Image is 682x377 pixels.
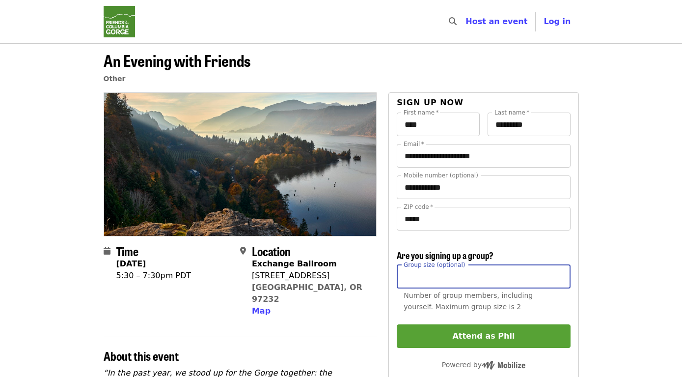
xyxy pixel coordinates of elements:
span: Time [116,242,138,260]
input: Email [397,144,570,168]
label: ZIP code [404,204,433,210]
label: Last name [494,110,529,116]
span: Location [252,242,291,260]
input: Mobile number (optional) [397,175,570,199]
span: Powered by [442,361,525,369]
div: 5:30 – 7:30pm PDT [116,270,191,282]
i: map-marker-alt icon [240,246,246,256]
input: Search [463,10,470,33]
input: ZIP code [397,207,570,231]
strong: [DATE] [116,259,146,268]
strong: Exchange Ballroom [252,259,337,268]
span: Group size (optional) [404,261,465,268]
button: Map [252,305,271,317]
button: Attend as Phil [397,324,570,348]
div: [STREET_ADDRESS] [252,270,369,282]
span: Map [252,306,271,316]
span: Sign up now [397,98,464,107]
span: About this event [104,347,179,364]
label: Mobile number (optional) [404,173,478,178]
span: An Evening with Friends [104,49,250,72]
a: [GEOGRAPHIC_DATA], OR 97232 [252,283,362,304]
i: calendar icon [104,246,110,256]
img: An Evening with Friends organized by Friends Of The Columbia Gorge [104,93,377,235]
span: Number of group members, including yourself. Maximum group size is 2 [404,291,533,311]
span: Are you signing up a group? [397,249,493,261]
a: Other [104,75,126,83]
input: Last name [488,113,571,136]
input: First name [397,113,480,136]
button: Log in [536,12,578,31]
span: Log in [544,17,571,26]
a: Host an event [465,17,527,26]
label: First name [404,110,439,116]
i: search icon [449,17,457,26]
img: Friends Of The Columbia Gorge - Home [104,6,135,37]
input: [object Object] [397,265,570,289]
img: Powered by Mobilize [482,361,525,370]
label: Email [404,141,424,147]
